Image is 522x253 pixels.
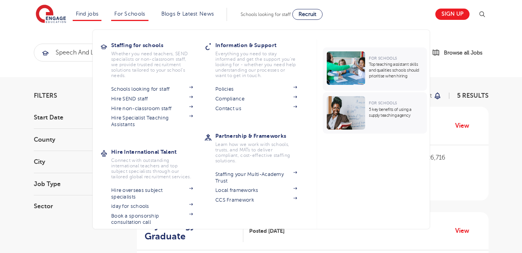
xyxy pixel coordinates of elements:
a: Staffing for schoolsWhether you need teachers, SEND specialists or non-classroom staff, we provid... [111,40,204,78]
p: SEND [396,183,480,193]
span: Browse all Jobs [444,48,482,57]
span: 5 RESULTS [457,92,489,99]
a: iday for schools [111,203,193,209]
p: Everything you need to stay informed and get the support you’re looking for - whether you need he... [215,51,297,78]
p: Connect with outstanding international teachers and top subject specialists through our tailored ... [111,158,193,179]
a: Hire overseas subject specialists [111,187,193,200]
a: Recruit [292,9,323,20]
a: View [455,226,475,236]
a: Partnership & FrameworksLearn how we work with schools, trusts, and MATs to deliver compliant, co... [215,130,309,163]
img: Engage Education [36,5,66,24]
a: Hire International TalentConnect with outstanding international teachers and top subject speciali... [111,146,204,179]
h3: County [34,137,119,143]
p: Primary [396,168,480,177]
a: Hire non-classroom staff [111,105,193,112]
span: Schools looking for staff [241,12,291,17]
a: Schools looking for staff [111,86,193,92]
a: For Schools [114,11,145,17]
span: For Schools [369,101,397,105]
h3: Sector [34,203,119,209]
a: Staffing your Multi-Academy Trust [215,171,297,184]
a: Hire Specialist Teaching Assistants [111,115,193,128]
p: Top teaching assistant skills and qualities schools should prioritise when hiring [369,61,423,79]
h3: Staffing for schools [111,40,204,51]
h3: Start Date [34,114,119,121]
p: Whether you need teachers, SEND specialists or non-classroom staff, we provide trusted recruitmen... [111,51,193,78]
h3: Information & Support [215,40,309,51]
h2: Psychology Graduate [145,220,237,242]
span: For Schools [369,56,397,60]
a: Local frameworks [215,187,297,193]
h3: Partnership & Frameworks [215,130,309,141]
a: Blogs & Latest News [161,11,214,17]
a: View [455,121,475,131]
a: Sign up [435,9,470,20]
a: Compliance [215,96,297,102]
span: Posted [DATE] [249,227,285,235]
h3: Job Type [34,181,119,187]
a: Contact us [215,105,297,112]
span: Filters [34,93,57,99]
span: Recruit [299,11,316,17]
p: £21,731 - £26,716 [396,153,480,162]
a: Browse all Jobs [432,48,489,57]
p: 5 key benefits of using a supply teaching agency [369,107,423,118]
a: Policies [215,86,297,92]
div: Submit [34,44,403,61]
h3: Hire International Talent [111,146,204,157]
h3: City [34,159,119,165]
a: Hire SEND staff [111,96,193,102]
a: Find jobs [76,11,99,17]
a: Psychology Graduate [145,220,244,242]
a: For SchoolsTop teaching assistant skills and qualities schools should prioritise when hiring [323,47,429,91]
p: Learn how we work with schools, trusts, and MATs to deliver compliant, cost-effective staffing so... [215,142,297,163]
a: Information & SupportEverything you need to stay informed and get the support you’re looking for ... [215,40,309,78]
a: Book a sponsorship consultation call [111,213,193,226]
a: CCS Framework [215,197,297,203]
a: For Schools5 key benefits of using a supply teaching agency [323,92,429,134]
